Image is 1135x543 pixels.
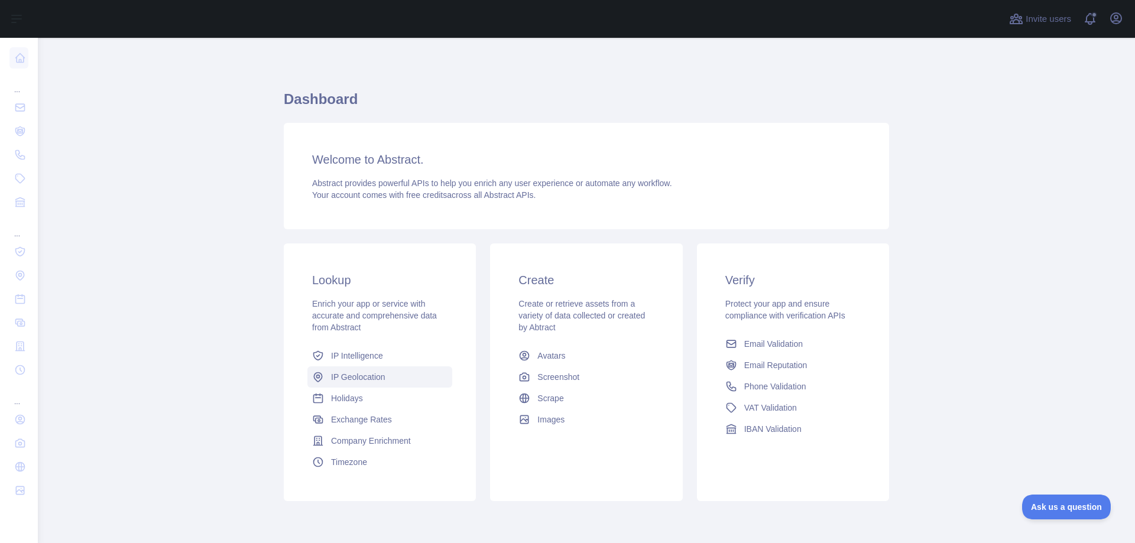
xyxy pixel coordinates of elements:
span: IP Intelligence [331,350,383,362]
h1: Dashboard [284,90,889,118]
a: Screenshot [514,366,659,388]
span: Screenshot [537,371,579,383]
button: Invite users [1007,9,1074,28]
a: Images [514,409,659,430]
span: Phone Validation [744,381,806,392]
a: Avatars [514,345,659,366]
span: Invite users [1026,12,1071,26]
a: IP Intelligence [307,345,452,366]
span: VAT Validation [744,402,797,414]
span: IP Geolocation [331,371,385,383]
span: Abstract provides powerful APIs to help you enrich any user experience or automate any workflow. [312,178,672,188]
h3: Verify [725,272,861,288]
h3: Create [518,272,654,288]
a: Holidays [307,388,452,409]
span: Create or retrieve assets from a variety of data collected or created by Abtract [518,299,645,332]
span: Email Validation [744,338,803,350]
span: Enrich your app or service with accurate and comprehensive data from Abstract [312,299,437,332]
span: Holidays [331,392,363,404]
a: Company Enrichment [307,430,452,451]
span: Scrape [537,392,563,404]
span: Protect your app and ensure compliance with verification APIs [725,299,845,320]
div: ... [9,215,28,239]
span: free credits [406,190,447,200]
a: Exchange Rates [307,409,452,430]
a: Phone Validation [721,376,865,397]
span: Avatars [537,350,565,362]
a: Email Reputation [721,355,865,376]
span: Exchange Rates [331,414,392,425]
a: Timezone [307,451,452,473]
div: ... [9,383,28,407]
h3: Lookup [312,272,447,288]
span: Timezone [331,456,367,468]
span: Email Reputation [744,359,808,371]
div: ... [9,71,28,95]
span: Your account comes with across all Abstract APIs. [312,190,536,200]
a: Email Validation [721,333,865,355]
h3: Welcome to Abstract. [312,151,861,168]
a: IBAN Validation [721,418,865,440]
iframe: Toggle Customer Support [1022,495,1111,519]
a: Scrape [514,388,659,409]
span: Company Enrichment [331,435,411,447]
a: IP Geolocation [307,366,452,388]
span: Images [537,414,565,425]
span: IBAN Validation [744,423,802,435]
a: VAT Validation [721,397,865,418]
